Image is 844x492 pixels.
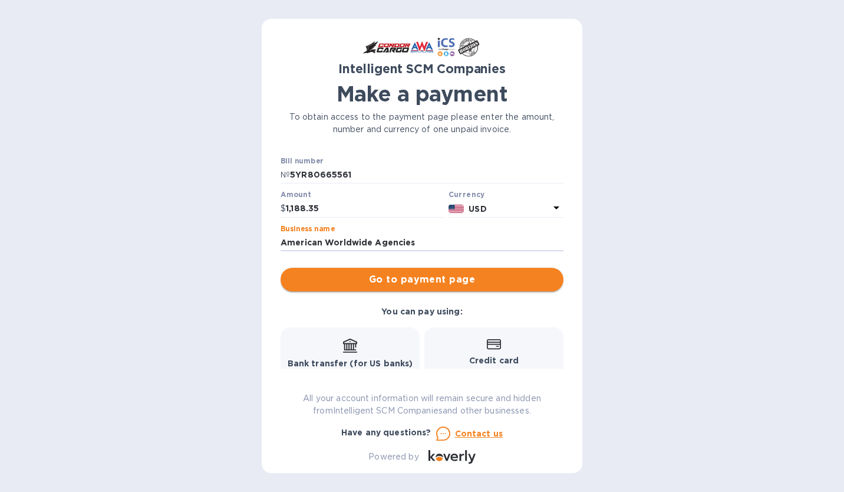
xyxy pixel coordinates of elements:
p: № [281,169,290,181]
u: Contact us [455,429,503,438]
label: Business name [281,225,335,232]
label: Bill number [281,158,323,165]
button: Go to payment page [281,268,563,291]
b: Intelligent SCM Companies [338,61,506,76]
p: Powered by [368,451,418,463]
span: Go to payment page [290,273,554,287]
p: All your account information will remain secure and hidden from Intelligent SCM Companies and oth... [281,392,563,417]
input: 0.00 [286,200,444,218]
input: Enter business name [281,234,563,252]
b: Bank transfer (for US banks) [288,359,413,368]
b: USD [469,204,486,214]
p: $ [281,202,286,215]
img: USD [449,205,464,213]
input: Enter bill number [290,166,563,184]
h1: Make a payment [281,81,563,106]
b: Credit card [469,356,519,365]
b: Currency [449,190,485,199]
label: Amount [281,192,311,199]
p: To obtain access to the payment page please enter the amount, number and currency of one unpaid i... [281,111,563,136]
b: Have any questions? [341,428,431,437]
b: You can pay using: [381,307,462,316]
